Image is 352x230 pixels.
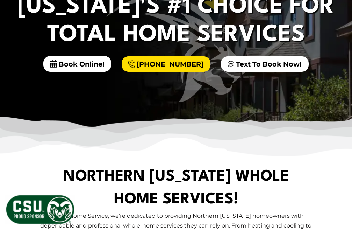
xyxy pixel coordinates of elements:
img: CSU Sponsor Badge [5,194,75,225]
a: [PHONE_NUMBER] [122,56,210,72]
a: Text To Book Now! [221,56,308,72]
h1: Northern [US_STATE] Whole Home Services! [63,166,290,211]
span: Book Online! [43,56,111,72]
